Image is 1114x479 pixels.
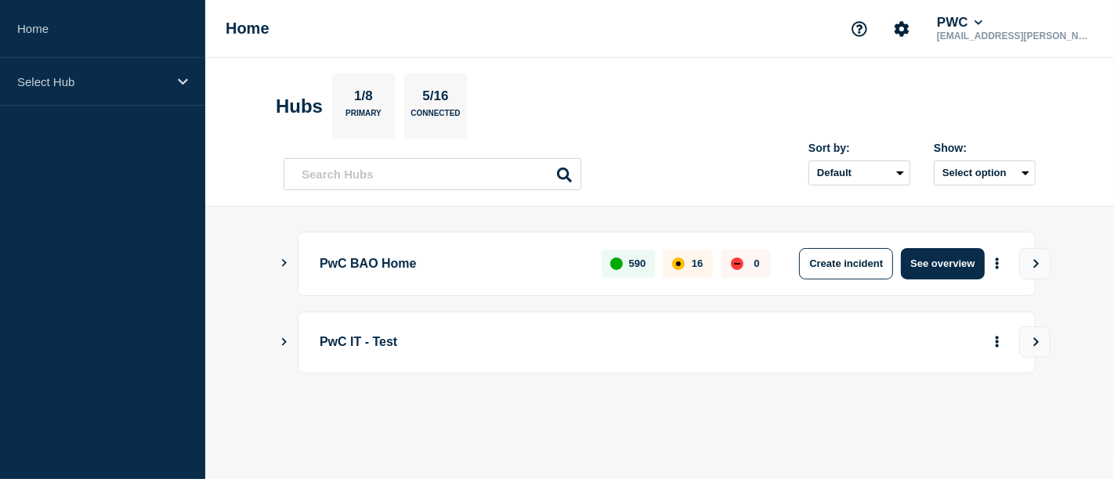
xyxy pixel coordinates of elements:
[226,20,269,38] h1: Home
[692,258,703,269] p: 16
[754,258,759,269] p: 0
[276,95,323,117] h2: Hubs
[934,31,1097,41] p: [EMAIL_ADDRESS][PERSON_NAME][DOMAIN_NAME]
[987,249,1007,278] button: More actions
[843,13,876,45] button: Support
[284,158,581,190] input: Search Hubs
[349,88,379,109] p: 1/8
[934,142,1036,154] div: Show:
[901,248,984,279] button: See overview
[417,88,454,109] p: 5/16
[345,109,382,125] p: Primary
[731,258,743,270] div: down
[934,15,986,31] button: PWC
[1019,326,1051,358] button: View
[280,337,288,348] button: Show Connected Hubs
[672,258,685,270] div: affected
[320,328,753,357] p: PwC IT - Test
[17,75,168,88] p: Select Hub
[280,258,288,269] button: Show Connected Hubs
[885,13,918,45] button: Account settings
[320,248,584,279] p: PwC BAO Home
[411,109,460,125] p: Connected
[799,248,893,279] button: Create incident
[808,142,910,154] div: Sort by:
[934,160,1036,185] button: Select option
[629,258,646,269] p: 590
[808,160,910,185] select: Sort by
[1019,248,1051,279] button: View
[987,328,1007,357] button: More actions
[610,258,623,270] div: up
